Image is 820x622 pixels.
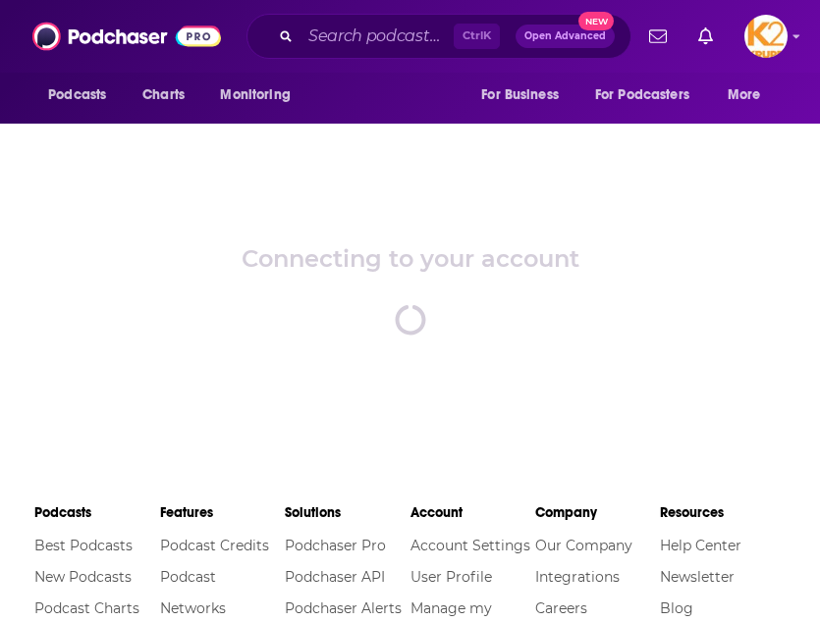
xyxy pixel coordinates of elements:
[660,568,735,586] a: Newsletter
[34,568,132,586] a: New Podcasts
[454,24,500,49] span: Ctrl K
[660,599,693,617] a: Blog
[130,77,196,114] a: Charts
[220,81,290,109] span: Monitoring
[582,77,718,114] button: open menu
[242,244,579,273] div: Connecting to your account
[34,537,133,554] a: Best Podcasts
[744,15,788,58] span: Logged in as K2Krupp
[535,599,587,617] a: Careers
[714,77,786,114] button: open menu
[285,495,410,530] li: Solutions
[744,15,788,58] img: User Profile
[744,15,788,58] button: Show profile menu
[690,20,721,53] a: Show notifications dropdown
[516,25,615,48] button: Open AdvancedNew
[641,20,675,53] a: Show notifications dropdown
[285,568,385,586] a: Podchaser API
[48,81,106,109] span: Podcasts
[535,495,660,530] li: Company
[595,81,689,109] span: For Podcasters
[34,495,159,530] li: Podcasts
[481,81,559,109] span: For Business
[34,77,132,114] button: open menu
[285,599,402,617] a: Podchaser Alerts
[578,12,614,30] span: New
[285,537,386,554] a: Podchaser Pro
[660,495,785,530] li: Resources
[524,31,606,41] span: Open Advanced
[34,599,139,617] a: Podcast Charts
[246,14,631,59] div: Search podcasts, credits, & more...
[160,568,226,617] a: Podcast Networks
[301,21,454,52] input: Search podcasts, credits, & more...
[142,81,185,109] span: Charts
[535,568,620,586] a: Integrations
[535,537,632,554] a: Our Company
[206,77,315,114] button: open menu
[160,537,269,554] a: Podcast Credits
[410,495,535,530] li: Account
[410,537,530,554] a: Account Settings
[467,77,583,114] button: open menu
[32,18,221,55] img: Podchaser - Follow, Share and Rate Podcasts
[410,568,492,586] a: User Profile
[160,495,285,530] li: Features
[660,537,741,554] a: Help Center
[728,81,761,109] span: More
